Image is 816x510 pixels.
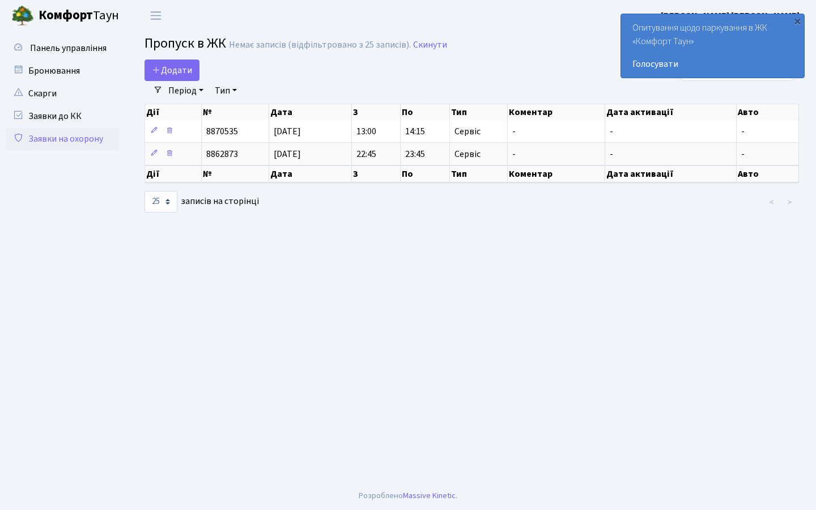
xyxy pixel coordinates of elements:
th: Авто [737,165,799,182]
div: Розроблено . [359,490,457,502]
a: Панель управління [6,37,119,59]
th: З [352,165,401,182]
span: - [512,125,516,138]
span: Таун [39,6,119,25]
span: 8862873 [206,148,238,160]
th: Коментар [508,104,605,120]
span: [DATE] [274,148,301,160]
th: № [202,104,269,120]
span: 8870535 [206,125,238,138]
a: Massive Kinetic [403,490,456,501]
span: - [610,148,613,160]
div: Немає записів (відфільтровано з 25 записів). [229,40,411,50]
th: Авто [737,104,799,120]
a: Скарги [6,82,119,105]
span: Сервіс [454,150,481,159]
span: - [741,125,745,138]
div: Опитування щодо паркування в ЖК «Комфорт Таун» [621,14,804,78]
a: Додати [144,59,199,81]
a: [PERSON_NAME] [PERSON_NAME]. [661,9,802,23]
a: Голосувати [632,57,793,71]
th: З [352,104,401,120]
th: По [401,104,450,120]
span: Панель управління [30,42,107,54]
span: Пропуск в ЖК [144,33,226,53]
span: Додати [152,64,192,76]
a: Тип [210,81,241,100]
span: 23:45 [405,148,425,160]
span: [DATE] [274,125,301,138]
th: Дата активації [605,104,737,120]
th: По [401,165,450,182]
th: Тип [450,104,508,120]
b: Комфорт [39,6,93,24]
span: - [741,148,745,160]
span: 14:15 [405,125,425,138]
a: Заявки до КК [6,105,119,127]
th: Дата [269,104,351,120]
th: Коментар [508,165,605,182]
span: - [512,148,516,160]
a: Період [164,81,208,100]
th: Тип [450,165,508,182]
button: Переключити навігацію [142,6,170,25]
span: - [610,125,613,138]
a: Скинути [413,40,447,50]
div: × [792,15,803,27]
img: logo.png [11,5,34,27]
th: № [202,165,269,182]
b: [PERSON_NAME] [PERSON_NAME]. [661,10,802,22]
th: Дії [145,165,202,182]
label: записів на сторінці [144,191,259,212]
th: Дата активації [605,165,737,182]
th: Дії [145,104,202,120]
select: записів на сторінці [144,191,177,212]
span: 22:45 [356,148,376,160]
a: Бронювання [6,59,119,82]
span: 13:00 [356,125,376,138]
span: Сервіс [454,127,481,136]
th: Дата [269,165,351,182]
a: Заявки на охорону [6,127,119,150]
